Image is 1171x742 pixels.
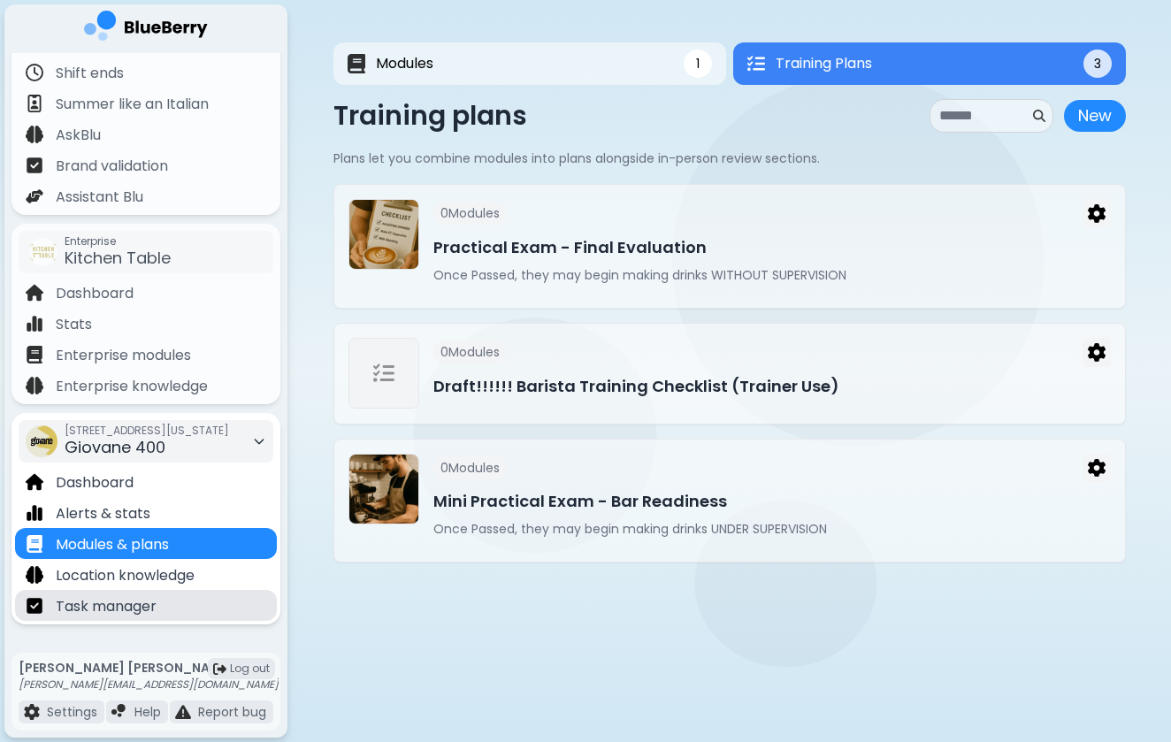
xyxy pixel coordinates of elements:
[213,662,226,676] img: logout
[433,374,1111,399] h3: Draft!!!!!! Barista Training Checklist (Trainer Use)
[65,234,171,249] span: Enterprise
[56,283,134,304] p: Dashboard
[29,238,57,266] img: company thumbnail
[65,247,171,269] span: Kitchen Table
[433,456,507,479] span: 0 Module s
[26,126,43,143] img: file icon
[26,504,43,522] img: file icon
[26,64,43,81] img: file icon
[56,503,150,524] p: Alerts & stats
[56,314,92,335] p: Stats
[696,56,700,72] span: 1
[333,150,1126,166] p: Plans let you combine modules into plans alongside in-person review sections.
[47,704,97,720] p: Settings
[433,202,507,225] span: 0 Module s
[56,345,191,366] p: Enterprise modules
[26,566,43,584] img: file icon
[26,597,43,615] img: file icon
[24,704,40,720] img: file icon
[26,284,43,302] img: file icon
[19,677,279,692] p: [PERSON_NAME][EMAIL_ADDRESS][DOMAIN_NAME]
[19,660,279,676] p: [PERSON_NAME] [PERSON_NAME]
[26,95,43,112] img: file icon
[198,704,266,720] p: Report bug
[776,53,872,74] span: Training Plans
[26,425,57,457] img: company thumbnail
[1088,459,1106,478] img: Menu
[56,63,124,84] p: Shift ends
[1094,56,1101,72] span: 3
[333,100,527,132] p: Training plans
[134,704,161,720] p: Help
[1088,343,1106,362] img: Menu
[433,521,1111,537] p: Once Passed, they may begin making drinks UNDER SUPERVISION
[26,377,43,394] img: file icon
[56,472,134,493] p: Dashboard
[56,125,101,146] p: AskBlu
[65,436,165,458] span: Giovane 400
[26,473,43,491] img: file icon
[433,340,507,363] span: 0 Module s
[333,42,726,85] button: ModulesModules1
[1033,110,1045,122] img: search icon
[376,53,433,74] span: Modules
[26,535,43,553] img: file icon
[747,55,765,73] img: Training Plans
[56,376,208,397] p: Enterprise knowledge
[433,235,1111,260] h3: Practical Exam - Final Evaluation
[348,54,365,74] img: Modules
[56,94,209,115] p: Summer like an Italian
[56,565,195,586] p: Location knowledge
[56,187,143,208] p: Assistant Blu
[349,200,418,269] img: Practical Exam - Final Evaluation
[373,363,394,384] img: Training Plan
[26,315,43,333] img: file icon
[26,346,43,363] img: file icon
[349,455,418,524] img: Mini Practical Exam - Bar Readiness
[56,534,169,555] p: Modules & plans
[433,489,1111,514] h3: Mini Practical Exam - Bar Readiness
[230,662,270,676] span: Log out
[1088,204,1106,223] img: Menu
[433,267,1111,283] p: Once Passed, they may begin making drinks WITHOUT SUPERVISION
[56,156,168,177] p: Brand validation
[111,704,127,720] img: file icon
[65,424,229,438] span: [STREET_ADDRESS][US_STATE]
[26,187,43,205] img: file icon
[26,157,43,174] img: file icon
[56,596,157,617] p: Task manager
[84,11,208,47] img: company logo
[1064,100,1126,132] button: New
[175,704,191,720] img: file icon
[733,42,1126,85] button: Training PlansTraining Plans3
